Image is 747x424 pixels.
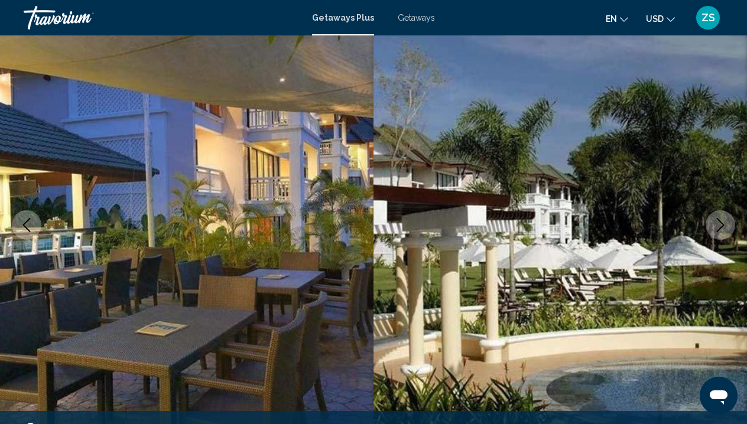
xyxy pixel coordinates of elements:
span: USD [646,14,664,24]
button: Change currency [646,10,675,27]
button: User Menu [693,5,723,30]
iframe: Кнопка запуска окна обмена сообщениями [700,377,738,415]
a: Getaways Plus [312,13,374,22]
button: Previous image [12,210,41,240]
a: Getaways [398,13,435,22]
span: ZS [701,12,715,24]
a: Travorium [24,6,300,30]
span: en [606,14,617,24]
button: Next image [706,210,735,240]
button: Change language [606,10,628,27]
